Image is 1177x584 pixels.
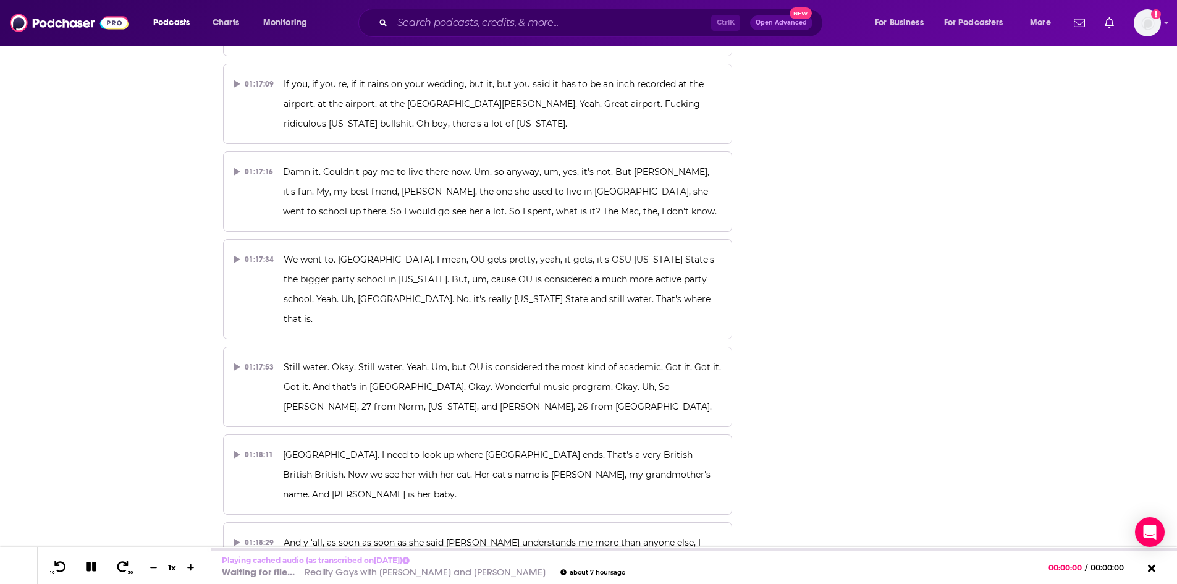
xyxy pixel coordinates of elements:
[1134,9,1161,36] img: User Profile
[1030,14,1051,32] span: More
[222,556,625,565] p: Playing cached audio (as transcribed on [DATE] )
[48,560,71,575] button: 10
[875,14,924,32] span: For Business
[370,9,835,37] div: Search podcasts, credits, & more...
[205,13,247,33] a: Charts
[50,570,54,575] span: 10
[223,64,733,144] button: 01:17:09If you, if you're, if it rains on your wedding, but it, but you said it has to be an inch...
[128,570,133,575] span: 30
[223,151,733,232] button: 01:17:16Damn it. Couldn't pay me to live there now. Um, so anyway, um, yes, it's not. But [PERSON...
[284,254,717,324] span: We went to. [GEOGRAPHIC_DATA]. I mean, OU gets pretty, yeah, it gets, it's OSU [US_STATE] State's...
[234,162,274,182] div: 01:17:16
[756,20,807,26] span: Open Advanced
[112,560,135,575] button: 30
[283,449,713,500] span: [GEOGRAPHIC_DATA]. I need to look up where [GEOGRAPHIC_DATA] ends. That's a very British British ...
[234,250,274,269] div: 01:17:34
[1134,9,1161,36] button: Show profile menu
[283,166,717,217] span: Damn it. Couldn't pay me to live there now. Um, so anyway, um, yes, it's not. But [PERSON_NAME], ...
[866,13,939,33] button: open menu
[234,357,274,377] div: 01:17:53
[234,74,274,94] div: 01:17:09
[305,566,546,578] a: Reality Gays with [PERSON_NAME] and [PERSON_NAME]
[284,78,706,129] span: If you, if you're, if it rains on your wedding, but it, but you said it has to be an inch recorde...
[1100,12,1119,33] a: Show notifications dropdown
[213,14,239,32] span: Charts
[1134,9,1161,36] span: Logged in as WesBurdett
[1151,9,1161,19] svg: Add a profile image
[936,13,1021,33] button: open menu
[1069,12,1090,33] a: Show notifications dropdown
[255,13,323,33] button: open menu
[1087,563,1136,572] span: 00:00:00
[162,562,183,572] div: 1 x
[392,13,711,33] input: Search podcasts, credits, & more...
[223,434,733,515] button: 01:18:11[GEOGRAPHIC_DATA]. I need to look up where [GEOGRAPHIC_DATA] ends. That's a very British ...
[944,14,1003,32] span: For Podcasters
[234,533,274,552] div: 01:18:29
[223,239,733,339] button: 01:17:34We went to. [GEOGRAPHIC_DATA]. I mean, OU gets pretty, yeah, it gets, it's OSU [US_STATE]...
[284,362,723,412] span: Still water. Okay. Still water. Yeah. Um, but OU is considered the most kind of academic. Got it....
[153,14,190,32] span: Podcasts
[750,15,812,30] button: Open AdvancedNew
[145,13,206,33] button: open menu
[10,11,129,35] img: Podchaser - Follow, Share and Rate Podcasts
[234,445,274,465] div: 01:18:11
[1135,517,1165,547] div: Open Intercom Messenger
[1085,563,1087,572] span: /
[1021,13,1066,33] button: open menu
[263,14,307,32] span: Monitoring
[790,7,812,19] span: New
[222,566,295,578] div: Waiting for file...
[711,15,740,31] span: Ctrl K
[223,347,733,427] button: 01:17:53Still water. Okay. Still water. Yeah. Um, but OU is considered the most kind of academic....
[1048,563,1085,572] span: 00:00:00
[560,569,625,576] div: about 7 hours ago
